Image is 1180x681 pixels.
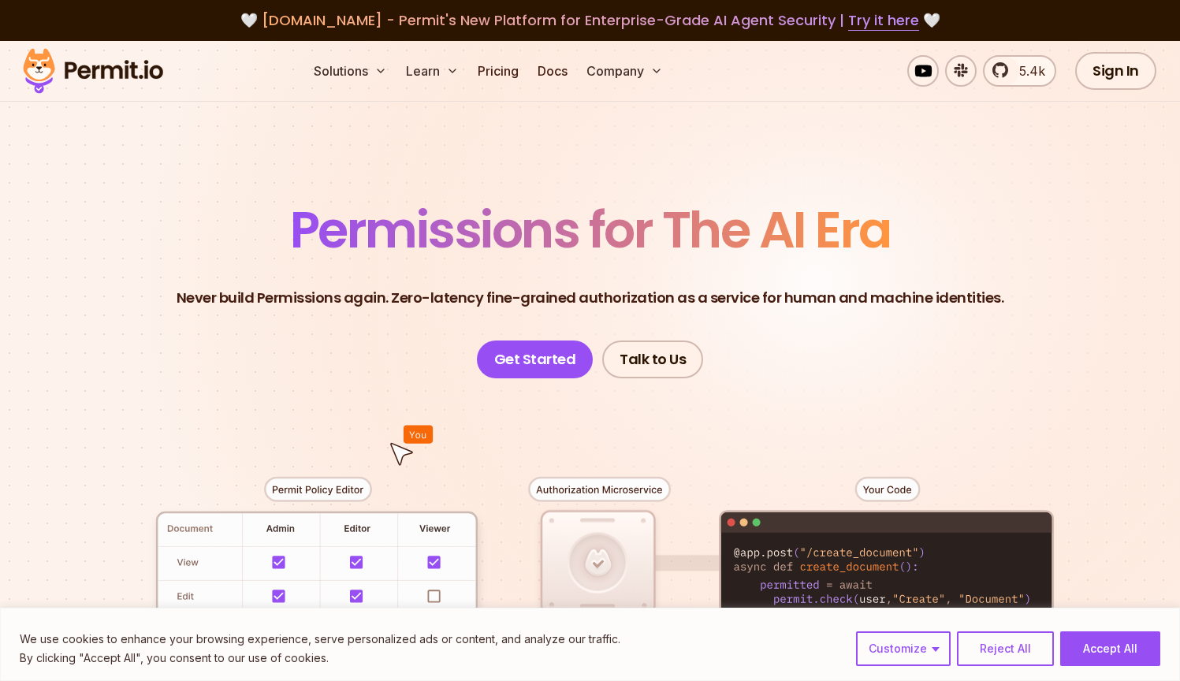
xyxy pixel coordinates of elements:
a: 5.4k [983,55,1056,87]
a: Get Started [477,340,594,378]
a: Pricing [471,55,525,87]
a: Try it here [848,10,919,31]
button: Learn [400,55,465,87]
div: 🤍 🤍 [38,9,1142,32]
button: Customize [856,631,951,666]
p: Never build Permissions again. Zero-latency fine-grained authorization as a service for human and... [177,287,1004,309]
a: Talk to Us [602,340,703,378]
button: Reject All [957,631,1054,666]
button: Accept All [1060,631,1160,666]
a: Sign In [1075,52,1156,90]
span: [DOMAIN_NAME] - Permit's New Platform for Enterprise-Grade AI Agent Security | [262,10,919,30]
p: We use cookies to enhance your browsing experience, serve personalized ads or content, and analyz... [20,630,620,649]
span: 5.4k [1010,61,1045,80]
img: Permit logo [16,44,170,98]
button: Company [580,55,669,87]
a: Docs [531,55,574,87]
p: By clicking "Accept All", you consent to our use of cookies. [20,649,620,668]
button: Solutions [307,55,393,87]
span: Permissions for The AI Era [290,195,891,265]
